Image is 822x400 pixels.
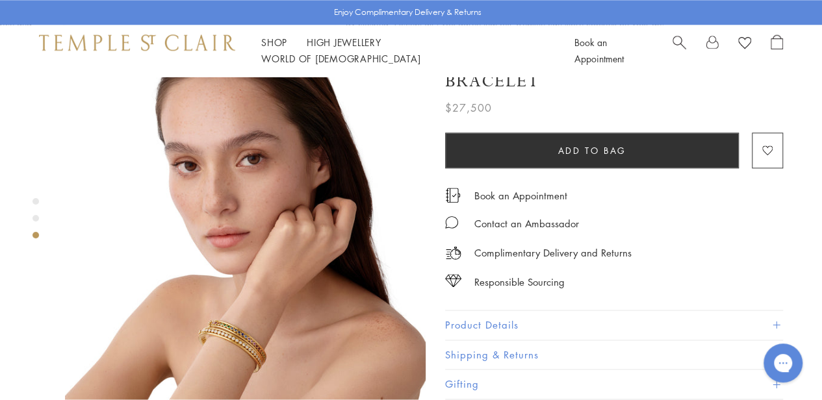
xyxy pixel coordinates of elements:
[261,52,420,65] a: World of [DEMOGRAPHIC_DATA]World of [DEMOGRAPHIC_DATA]
[558,144,626,158] span: Add to bag
[39,34,235,50] img: Temple St. Clair
[771,34,783,67] a: Open Shopping Bag
[474,274,565,290] div: Responsible Sourcing
[307,36,381,49] a: High JewelleryHigh Jewellery
[261,36,287,49] a: ShopShop
[673,34,686,67] a: Search
[474,245,632,261] p: Complimentary Delivery and Returns
[445,99,492,116] span: $27,500
[261,34,545,67] nav: Main navigation
[445,216,458,229] img: MessageIcon-01_2.svg
[445,310,783,340] button: Product Details
[445,188,461,203] img: icon_appointment.svg
[445,274,461,287] img: icon_sourcing.svg
[757,339,809,387] iframe: Gorgias live chat messenger
[445,369,783,399] button: Gifting
[738,34,751,54] a: View Wishlist
[65,39,426,399] img: 18K Diamond Classic Eternity Bracelet
[32,195,39,249] div: Product gallery navigation
[574,36,624,65] a: Book an Appointment
[334,6,482,19] p: Enjoy Complimentary Delivery & Returns
[445,132,739,168] button: Add to bag
[445,340,783,369] button: Shipping & Returns
[445,245,461,261] img: icon_delivery.svg
[474,216,579,232] div: Contact an Ambassador
[474,188,567,203] a: Book an Appointment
